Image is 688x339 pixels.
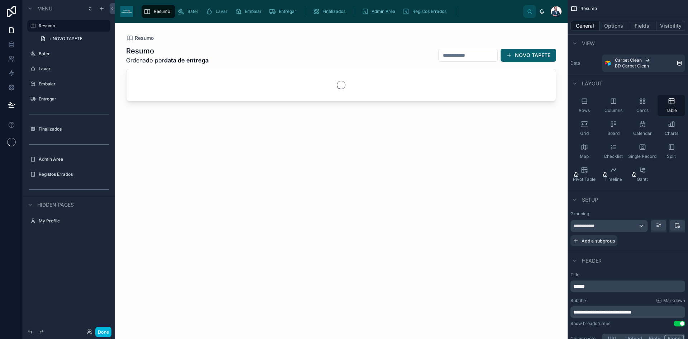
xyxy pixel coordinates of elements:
span: Gantt [637,176,648,182]
span: Single Record [628,154,656,159]
button: Board [599,118,627,139]
button: Columns [599,95,627,116]
span: Menu [37,5,52,12]
span: Checklist [604,154,623,159]
div: scrollable content [570,281,685,292]
span: Resumo [154,9,170,14]
label: Lavar [39,66,106,72]
span: Registos Errados [412,9,446,14]
button: Table [658,95,685,116]
label: Resumo [39,23,106,29]
button: Charts [658,118,685,139]
label: Subtitle [570,298,586,303]
button: Fields [628,21,657,31]
span: Grid [580,131,589,136]
label: My Profile [39,218,106,224]
label: Grouping [570,211,589,217]
div: scrollable content [570,306,685,318]
button: Gantt [629,164,656,185]
label: Admin Area [39,156,106,162]
button: Map [570,141,598,162]
label: Embalar [39,81,106,87]
span: Markdown [663,298,685,303]
span: Entregar [279,9,296,14]
span: Header [582,257,602,264]
a: Admin Area [359,5,400,18]
span: Table [666,108,677,113]
span: Cards [636,108,649,113]
img: App logo [120,6,133,17]
a: Registos Errados [400,5,451,18]
button: Calendar [629,118,656,139]
span: Pivot Table [573,176,596,182]
button: Split [658,141,685,162]
button: Visibility [656,21,685,31]
div: Show breadcrumbs [570,321,610,326]
a: Markdown [656,298,685,303]
label: Entregar [39,96,106,102]
span: Add a subgroup [582,238,615,244]
div: scrollable content [139,4,523,19]
button: Grid [570,118,598,139]
button: Checklist [599,141,627,162]
button: Done [95,327,111,337]
a: Entregar [267,5,301,18]
span: Columns [605,108,622,113]
a: Carpet CleanBD Carpet Clean [602,55,685,72]
span: Finalizados [322,9,345,14]
span: Rows [579,108,590,113]
a: Bater [175,5,204,18]
button: Options [599,21,628,31]
span: Layout [582,80,602,87]
label: Registos Errados [39,171,106,177]
img: Airtable Logo [605,60,611,66]
button: Rows [570,95,598,116]
span: Carpet Clean [615,57,642,63]
button: Timeline [599,164,627,185]
span: Bater [187,9,199,14]
button: Single Record [629,141,656,162]
span: Resumo [580,6,597,11]
a: Finalizados [310,5,350,18]
span: + NOVO TAPETE [49,36,82,42]
span: Setup [582,196,598,203]
label: Data [570,60,599,66]
span: Board [607,131,620,136]
a: Lavar [204,5,233,18]
span: Lavar [216,9,228,14]
label: Title [570,272,685,278]
span: Charts [665,131,678,136]
button: Pivot Table [570,164,598,185]
a: Resumo [142,5,175,18]
span: View [582,40,595,47]
a: Embalar [233,5,267,18]
label: Finalizados [39,126,106,132]
span: Calendar [633,131,652,136]
span: Hidden pages [37,201,74,208]
button: Cards [629,95,656,116]
a: + NOVO TAPETE [36,33,110,44]
span: Split [667,154,676,159]
span: Timeline [605,176,622,182]
button: Add a subgroup [570,235,617,246]
span: Embalar [245,9,262,14]
button: General [570,21,599,31]
label: Bater [39,51,106,57]
span: BD Carpet Clean [615,63,649,69]
span: Admin Area [372,9,395,14]
span: Map [580,154,589,159]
